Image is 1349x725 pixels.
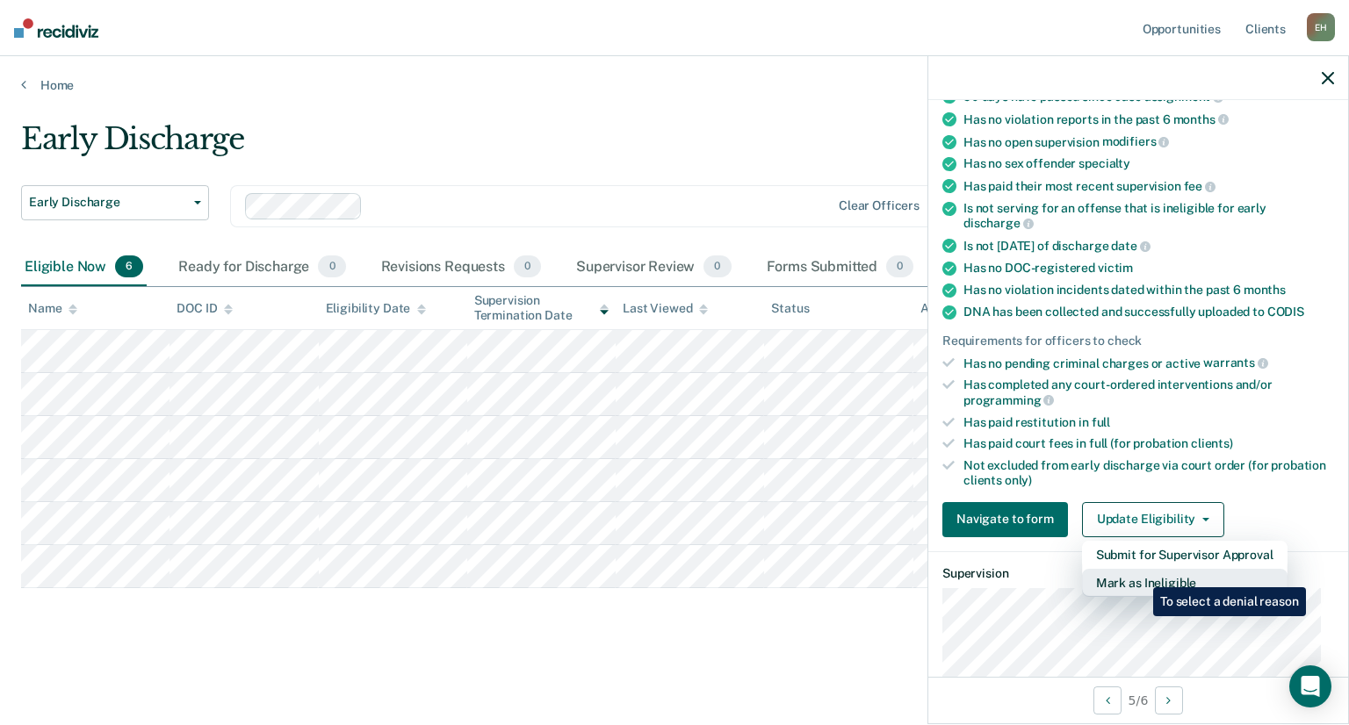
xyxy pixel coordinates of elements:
img: Recidiviz [14,18,98,38]
span: Early Discharge [29,195,187,210]
div: Ready for Discharge [175,248,349,287]
span: warrants [1203,355,1268,370]
div: Has paid court fees in full (for probation [963,436,1334,451]
div: Status [771,301,809,316]
div: Has completed any court-ordered interventions and/or [963,377,1334,407]
span: CODIS [1267,305,1304,319]
dt: Supervision [942,566,1334,581]
div: 5 / 6 [928,677,1348,723]
div: Eligible Now [21,248,147,287]
span: 0 [318,255,345,278]
div: Assigned to [920,301,1003,316]
div: Requirements for officers to check [942,334,1334,348]
button: Navigate to form [942,502,1068,537]
span: clients) [1191,436,1233,450]
div: Has no DOC-registered [963,261,1334,276]
div: DNA has been collected and successfully uploaded to [963,305,1334,319]
div: Is not serving for an offense that is ineligible for early [963,201,1334,231]
button: Mark as Ineligible [1082,569,1288,597]
div: Revisions Requests [378,248,545,287]
div: Has no sex offender [963,156,1334,171]
div: Has paid their most recent supervision [963,178,1334,194]
span: specialty [1078,156,1130,170]
div: Supervision Termination Date [474,293,609,323]
span: discharge [963,216,1034,230]
button: Update Eligibility [1082,502,1224,537]
span: date [1111,239,1150,253]
div: Open Intercom Messenger [1289,665,1331,707]
span: 0 [886,255,913,278]
div: Forms Submitted [763,248,918,287]
span: months [1173,112,1229,126]
div: Has paid restitution in [963,415,1334,430]
span: full [1092,415,1110,429]
div: DOC ID [177,301,233,316]
div: Eligibility Date [326,301,427,316]
button: Next Opportunity [1155,686,1183,714]
span: only) [1005,473,1032,487]
div: Has no violation reports in the past 6 [963,111,1334,127]
span: 0 [703,255,731,278]
span: months [1244,283,1286,297]
a: Navigate to form [942,502,1075,537]
a: Home [21,77,1328,93]
div: Early Discharge [21,121,1033,171]
div: Name [28,301,77,316]
div: Not excluded from early discharge via court order (for probation clients [963,458,1334,488]
span: modifiers [1102,134,1170,148]
div: Has no violation incidents dated within the past 6 [963,283,1334,298]
div: Last Viewed [623,301,708,316]
span: victim [1098,261,1133,275]
div: E H [1307,13,1335,41]
div: Supervisor Review [573,248,735,287]
div: Is not [DATE] of discharge [963,238,1334,254]
button: Previous Opportunity [1093,686,1122,714]
span: fee [1184,179,1216,193]
span: programming [963,393,1054,407]
div: Clear officers [839,198,920,213]
div: Has no pending criminal charges or active [963,355,1334,371]
span: 6 [115,255,143,278]
span: 0 [514,255,541,278]
div: Has no open supervision [963,134,1334,150]
button: Submit for Supervisor Approval [1082,541,1288,569]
